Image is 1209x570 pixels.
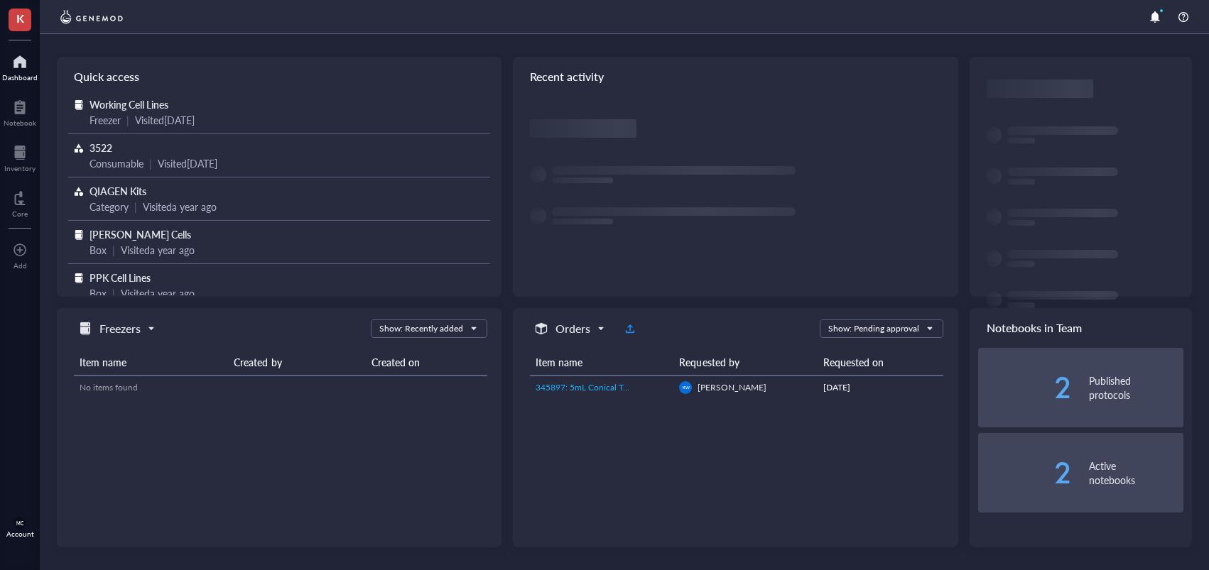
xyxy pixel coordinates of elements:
[818,349,944,376] th: Requested on
[112,242,115,258] div: |
[99,320,141,337] h5: Freezers
[90,184,146,198] span: QIAGEN Kits
[555,320,590,337] h5: Orders
[16,9,24,27] span: K
[4,119,36,127] div: Notebook
[4,141,36,172] a: Inventory
[90,270,151,285] span: PPK Cell Lines
[57,57,502,97] div: Quick access
[1089,373,1183,402] div: Published protocols
[12,187,28,218] a: Core
[121,242,195,258] div: Visited a year ago
[513,57,958,97] div: Recent activity
[673,349,817,376] th: Requested by
[978,376,1073,399] div: 2
[2,50,38,82] a: Dashboard
[12,209,28,218] div: Core
[536,381,668,394] a: 345897: 5mL Conical Tubes 500/CS
[90,227,191,241] span: [PERSON_NAME] Cells
[970,308,1192,348] div: Notebooks in Team
[126,112,129,128] div: |
[978,461,1073,484] div: 2
[112,285,115,301] div: |
[90,242,107,258] div: Box
[16,520,23,526] span: MC
[1089,459,1183,487] div: Active notebooks
[90,199,129,214] div: Category
[90,97,168,111] span: Working Cell Lines
[149,155,152,171] div: |
[4,164,36,172] div: Inventory
[228,349,366,376] th: Created by
[13,261,27,270] div: Add
[90,141,112,155] span: 3522
[135,112,195,128] div: Visited [DATE]
[158,155,217,171] div: Visited [DATE]
[366,349,487,376] th: Created on
[57,9,126,26] img: genemod-logo
[143,199,217,214] div: Visited a year ago
[74,349,228,376] th: Item name
[90,285,107,301] div: Box
[823,381,938,394] div: [DATE]
[6,530,34,538] div: Account
[90,155,143,171] div: Consumable
[4,96,36,127] a: Notebook
[536,381,672,393] span: 345897: 5mL Conical Tubes 500/CS
[530,349,673,376] th: Item name
[828,322,919,335] div: Show: Pending approval
[379,322,463,335] div: Show: Recently added
[90,112,121,128] div: Freezer
[121,285,195,301] div: Visited a year ago
[698,381,766,393] span: [PERSON_NAME]
[2,73,38,82] div: Dashboard
[682,385,689,390] span: KW
[134,199,137,214] div: |
[80,381,482,394] div: No items found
